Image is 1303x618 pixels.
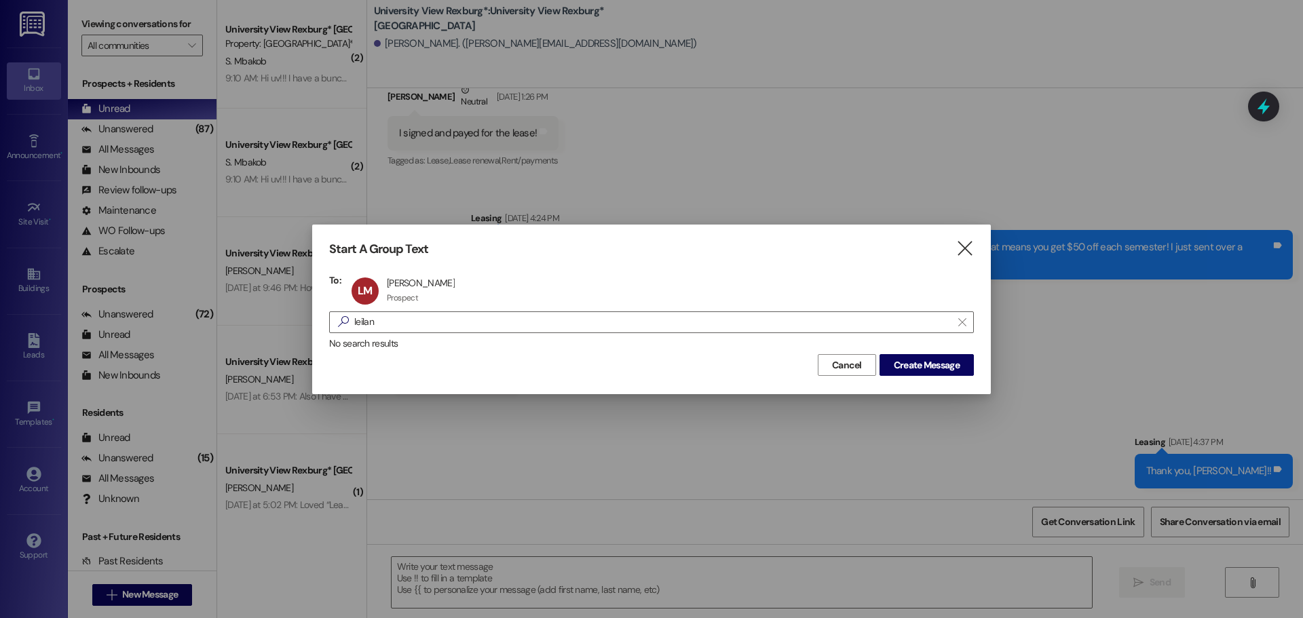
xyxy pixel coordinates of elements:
div: [PERSON_NAME] [387,277,455,289]
i:  [333,315,354,329]
span: Cancel [832,358,862,372]
input: Search for any contact or apartment [354,313,951,332]
h3: Start A Group Text [329,242,428,257]
span: LM [358,284,372,298]
button: Clear text [951,312,973,332]
h3: To: [329,274,341,286]
i:  [956,242,974,256]
button: Cancel [818,354,876,376]
span: Create Message [894,358,960,372]
div: Prospect [387,292,418,303]
i:  [958,317,966,328]
button: Create Message [880,354,974,376]
div: No search results [329,336,974,351]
